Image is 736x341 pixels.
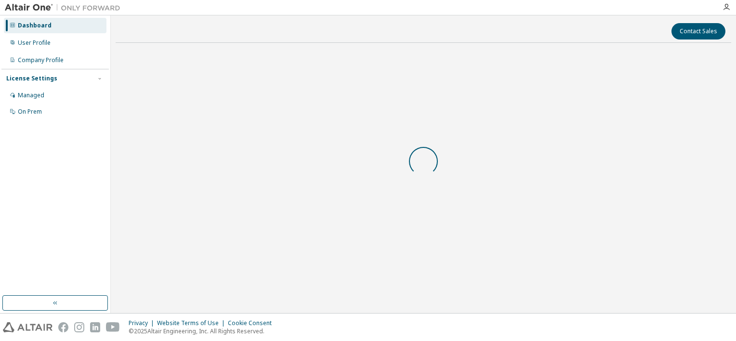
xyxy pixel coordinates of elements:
[90,322,100,332] img: linkedin.svg
[129,319,157,327] div: Privacy
[129,327,277,335] p: © 2025 Altair Engineering, Inc. All Rights Reserved.
[671,23,725,39] button: Contact Sales
[18,22,52,29] div: Dashboard
[18,108,42,116] div: On Prem
[106,322,120,332] img: youtube.svg
[228,319,277,327] div: Cookie Consent
[18,92,44,99] div: Managed
[18,39,51,47] div: User Profile
[157,319,228,327] div: Website Terms of Use
[6,75,57,82] div: License Settings
[5,3,125,13] img: Altair One
[58,322,68,332] img: facebook.svg
[18,56,64,64] div: Company Profile
[3,322,53,332] img: altair_logo.svg
[74,322,84,332] img: instagram.svg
